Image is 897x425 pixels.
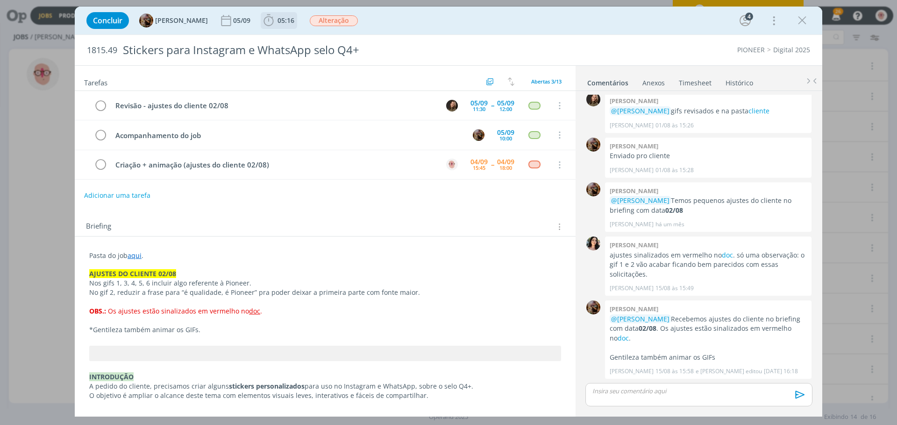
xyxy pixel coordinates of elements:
b: [PERSON_NAME] [610,142,658,150]
div: 05/09 [497,129,514,136]
p: gifs revisados e na pasta [610,106,807,116]
a: cliente [748,106,769,115]
div: Revisão - ajustes do cliente 02/08 [111,100,437,111]
button: A [445,158,459,172]
span: e [PERSON_NAME] editou [696,367,762,376]
strong: AJUSTES DO CLIENTE 02/08 [89,269,176,278]
span: 01/08 às 15:26 [655,121,694,130]
div: 4 [745,13,753,21]
span: Os ajustes estão sinalizados em vermelho no [108,307,249,315]
p: Recebemos ajustes do cliente no briefing com data . Os ajustes estão sinalizados em vermelho no . [610,314,807,343]
img: A [586,300,600,314]
p: Temos pequenos ajustes do cliente no briefing com data [610,196,807,215]
div: 04/09 [470,159,488,165]
a: Digital 2025 [773,45,810,54]
span: -- [491,102,494,109]
img: A [139,14,153,28]
span: 15/08 às 15:49 [655,284,694,293]
span: 1815.49 [87,45,117,56]
div: 15:45 [473,165,485,170]
span: @[PERSON_NAME] [611,106,669,115]
img: T [586,237,600,251]
span: Briefing [86,221,111,233]
div: 10:00 [499,136,512,141]
img: J [586,92,600,106]
div: Stickers para Instagram e WhatsApp selo Q4+ [119,39,505,62]
p: [PERSON_NAME] [610,367,654,376]
button: 4 [738,13,753,28]
div: 12:00 [499,106,512,111]
div: 04/09 [497,159,514,165]
div: 05/09 [233,17,252,24]
p: No gif 2, reduzir a frase para “é qualidade, é Pioneer” pra poder deixar a primeira parte com fon... [89,288,561,297]
p: [PERSON_NAME] [610,220,654,229]
p: [PERSON_NAME] [610,284,654,293]
p: Enviado pro cliente [610,151,807,160]
strong: stickers personalizados [229,382,305,390]
span: 01/08 às 15:28 [655,166,694,174]
div: 11:30 [473,106,485,111]
img: arrow-down-up.svg [508,77,514,86]
span: Abertas 3/13 [531,78,562,85]
span: . [260,307,262,315]
div: Criação + animação (ajustes do cliente 02/08) [111,159,437,171]
a: Timesheet [678,74,712,88]
b: [PERSON_NAME] [610,305,658,313]
a: doc [249,307,260,315]
span: Alteração [310,15,358,26]
strong: INTRODUÇÃO [89,372,134,381]
b: [PERSON_NAME] [610,241,658,249]
div: 05/09 [470,100,488,106]
img: A [446,159,458,170]
div: Acompanhamento do job [111,130,464,141]
img: A [586,138,600,152]
div: 05/09 [497,100,514,106]
img: A [586,182,600,196]
strong: PEÇA E FORMATO [89,410,146,418]
button: A [471,128,485,142]
span: há um mês [655,220,684,229]
span: Concluir [93,17,122,24]
p: Pasta do job . [89,251,561,260]
button: 05:16 [261,13,297,28]
div: dialog [75,7,822,417]
p: ajustes sinalizados em vermelho no . só uma observação: o gif 1 e 2 vão acabar ficando bem pareci... [610,251,807,279]
b: [PERSON_NAME] [610,187,658,195]
p: [PERSON_NAME] [610,121,654,130]
button: J [445,98,459,112]
div: 18:00 [499,165,512,170]
button: Adicionar uma tarefa [84,187,151,204]
strong: 02/08 [665,206,683,215]
span: [PERSON_NAME] [155,17,208,24]
a: Comentários [587,74,629,88]
b: [PERSON_NAME] [610,97,658,105]
p: A pedido do cliente, precisamos criar alguns para uso no Instagram e WhatsApp, sobre o selo Q4+. [89,382,561,391]
a: Histórico [725,74,754,88]
button: Concluir [86,12,129,29]
span: 15/08 às 15:58 [655,367,694,376]
span: 05:16 [278,16,294,25]
button: Alteração [309,15,358,27]
p: Nos gifs 1, 3, 4, 5, 6 incluir algo referente à Pioneer. [89,279,561,288]
button: A[PERSON_NAME] [139,14,208,28]
p: *Gentileza também animar os GIFs. [89,325,561,334]
strong: OBS.: [89,307,106,315]
span: Tarefas [84,76,107,87]
p: Gentileza também animar os GIFs [610,353,807,362]
span: -- [491,161,494,168]
a: doc [618,334,629,342]
a: doc [722,251,733,259]
div: Anexos [642,78,665,88]
img: A [473,129,484,141]
span: @[PERSON_NAME] [611,196,669,205]
strong: 02/08 [639,324,656,333]
a: PIONEER [737,45,765,54]
p: O objetivo é ampliar o alcance deste tema com elementos visuais leves, interativos e fáceis de co... [89,391,561,400]
img: J [446,100,458,111]
p: [PERSON_NAME] [610,166,654,174]
span: [DATE] 16:18 [764,367,798,376]
a: aqui [128,251,142,260]
span: @[PERSON_NAME] [611,314,669,323]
